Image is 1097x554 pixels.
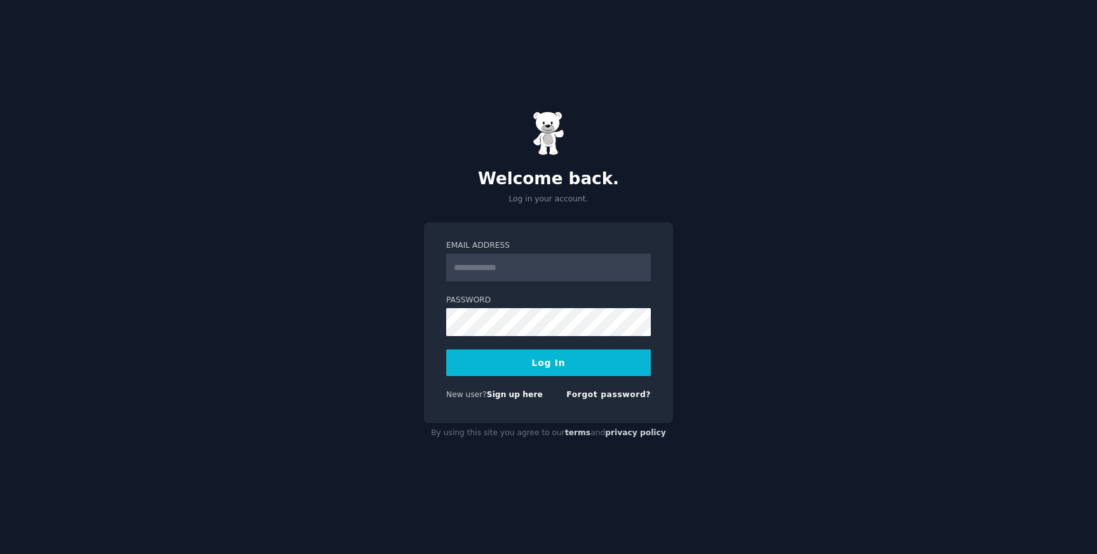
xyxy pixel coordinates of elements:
p: Log in your account. [424,194,673,205]
img: Gummy Bear [533,111,564,156]
a: Forgot password? [566,390,651,399]
a: privacy policy [605,428,666,437]
label: Email Address [446,240,651,252]
a: terms [565,428,590,437]
a: Sign up here [487,390,543,399]
label: Password [446,295,651,306]
span: New user? [446,390,487,399]
h2: Welcome back. [424,169,673,189]
div: By using this site you agree to our and [424,423,673,443]
button: Log In [446,349,651,376]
